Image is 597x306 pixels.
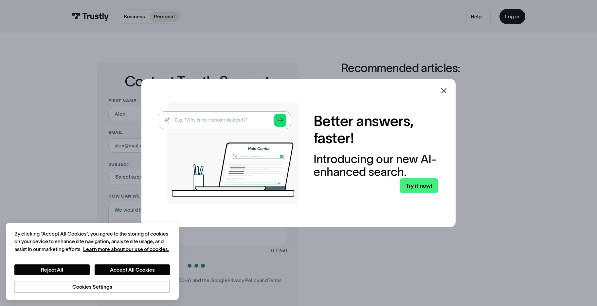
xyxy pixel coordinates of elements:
div: By clicking “Accept All Cookies”, you agree to the storing of cookies on your device to enhance s... [14,230,170,253]
h2: Better answers, faster! [314,113,438,147]
div: Privacy [14,230,170,293]
a: More information about your privacy, opens in a new tab [83,246,169,252]
button: Cookies Settings [14,281,170,293]
div: Introducing our new AI-enhanced search. [314,153,438,178]
a: Try it now! [400,178,438,193]
div: Cookie banner [6,223,179,300]
button: Accept All Cookies [95,264,170,275]
button: Reject All [14,264,90,275]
